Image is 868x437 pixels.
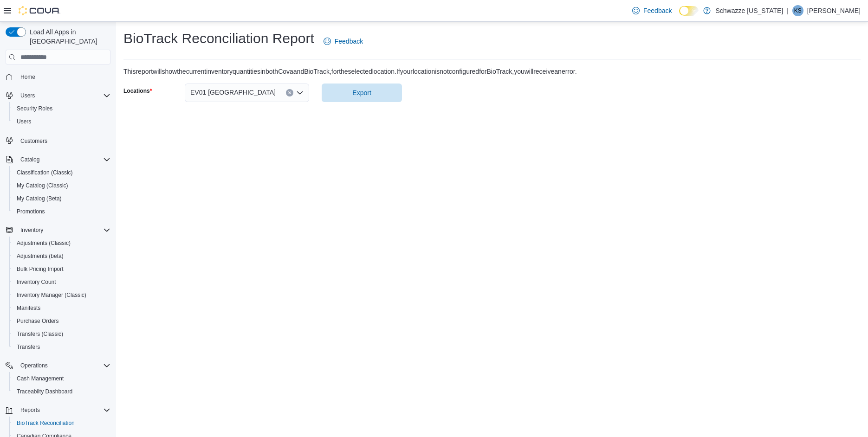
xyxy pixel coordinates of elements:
[17,154,43,165] button: Catalog
[9,250,114,263] button: Adjustments (beta)
[17,225,47,236] button: Inventory
[2,134,114,147] button: Customers
[17,265,64,273] span: Bulk Pricing Import
[17,360,52,371] button: Operations
[9,237,114,250] button: Adjustments (Classic)
[17,90,110,101] span: Users
[17,388,72,395] span: Traceabilty Dashboard
[13,238,74,249] a: Adjustments (Classic)
[9,115,114,128] button: Users
[17,182,68,189] span: My Catalog (Classic)
[17,360,110,371] span: Operations
[679,6,699,16] input: Dark Mode
[2,404,114,417] button: Reports
[286,89,293,96] button: Clear input
[13,386,110,397] span: Traceabilty Dashboard
[17,405,44,416] button: Reports
[13,328,110,340] span: Transfers (Classic)
[792,5,803,16] div: Kyle Silfer
[17,71,110,83] span: Home
[20,362,48,369] span: Operations
[13,116,110,127] span: Users
[13,103,56,114] a: Security Roles
[17,419,75,427] span: BioTrack Reconciliation
[13,263,67,275] a: Bulk Pricing Import
[2,359,114,372] button: Operations
[20,92,35,99] span: Users
[13,276,60,288] a: Inventory Count
[13,103,110,114] span: Security Roles
[13,373,110,384] span: Cash Management
[296,89,304,96] button: Open list of options
[9,372,114,385] button: Cash Management
[13,302,44,314] a: Manifests
[13,386,76,397] a: Traceabilty Dashboard
[17,343,40,351] span: Transfers
[628,1,675,20] a: Feedback
[2,153,114,166] button: Catalog
[17,154,110,165] span: Catalog
[20,406,40,414] span: Reports
[322,84,402,102] button: Export
[807,5,861,16] p: [PERSON_NAME]
[13,315,110,327] span: Purchase Orders
[17,118,31,125] span: Users
[123,67,577,76] div: This report will show the current inventory quantities in both Cova and BioTrack, for the selecte...
[13,328,67,340] a: Transfers (Classic)
[13,276,110,288] span: Inventory Count
[17,239,71,247] span: Adjustments (Classic)
[9,385,114,398] button: Traceabilty Dashboard
[794,5,802,16] span: KS
[19,6,60,15] img: Cova
[17,90,39,101] button: Users
[17,225,110,236] span: Inventory
[9,102,114,115] button: Security Roles
[13,418,78,429] a: BioTrack Reconciliation
[9,263,114,276] button: Bulk Pricing Import
[190,87,276,98] span: EV01 [GEOGRAPHIC_DATA]
[17,291,86,299] span: Inventory Manager (Classic)
[13,341,44,353] a: Transfers
[643,6,672,15] span: Feedback
[20,226,43,234] span: Inventory
[715,5,783,16] p: Schwazze [US_STATE]
[9,205,114,218] button: Promotions
[20,137,47,145] span: Customers
[13,289,90,301] a: Inventory Manager (Classic)
[13,341,110,353] span: Transfers
[13,167,77,178] a: Classification (Classic)
[26,27,110,46] span: Load All Apps in [GEOGRAPHIC_DATA]
[9,328,114,341] button: Transfers (Classic)
[9,276,114,289] button: Inventory Count
[13,302,110,314] span: Manifests
[9,315,114,328] button: Purchase Orders
[17,71,39,83] a: Home
[17,317,59,325] span: Purchase Orders
[9,341,114,353] button: Transfers
[20,73,35,81] span: Home
[17,169,73,176] span: Classification (Classic)
[17,208,45,215] span: Promotions
[20,156,39,163] span: Catalog
[17,405,110,416] span: Reports
[13,289,110,301] span: Inventory Manager (Classic)
[9,166,114,179] button: Classification (Classic)
[13,193,110,204] span: My Catalog (Beta)
[13,206,110,217] span: Promotions
[352,88,371,97] span: Export
[123,29,314,48] h1: BioTrack Reconciliation Report
[17,304,40,312] span: Manifests
[2,89,114,102] button: Users
[17,330,63,338] span: Transfers (Classic)
[13,373,67,384] a: Cash Management
[2,70,114,84] button: Home
[2,224,114,237] button: Inventory
[17,135,110,146] span: Customers
[13,116,35,127] a: Users
[9,302,114,315] button: Manifests
[13,418,110,429] span: BioTrack Reconciliation
[17,195,62,202] span: My Catalog (Beta)
[13,238,110,249] span: Adjustments (Classic)
[335,37,363,46] span: Feedback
